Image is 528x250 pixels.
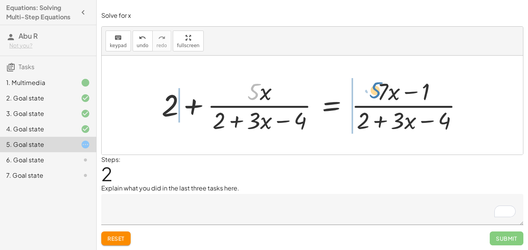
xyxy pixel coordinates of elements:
[81,94,90,103] i: Task finished and correct.
[133,31,153,51] button: undoundo
[9,42,90,49] div: Not you?
[81,140,90,149] i: Task started.
[81,155,90,165] i: Task not started.
[6,124,68,134] div: 4. Goal state
[137,43,148,48] span: undo
[158,33,165,43] i: redo
[81,124,90,134] i: Task finished and correct.
[107,235,124,242] span: Reset
[6,171,68,180] div: 7. Goal state
[81,78,90,87] i: Task finished.
[101,162,112,185] span: 2
[106,31,131,51] button: keyboardkeypad
[19,63,34,71] span: Tasks
[81,171,90,180] i: Task not started.
[81,109,90,118] i: Task finished and correct.
[6,94,68,103] div: 2. Goal state
[157,43,167,48] span: redo
[139,33,146,43] i: undo
[101,231,131,245] button: Reset
[6,109,68,118] div: 3. Goal state
[177,43,199,48] span: fullscreen
[101,184,523,193] p: Explain what you did in the last three tasks here.
[152,31,171,51] button: redoredo
[114,33,122,43] i: keyboard
[6,155,68,165] div: 6. Goal state
[101,155,121,163] label: Steps:
[19,31,38,40] span: Abu R
[110,43,127,48] span: keypad
[6,3,76,22] h4: Equations: Solving Multi-Step Equations
[101,11,523,20] p: Solve for x
[6,140,68,149] div: 5. Goal state
[6,78,68,87] div: 1. Multimedia
[173,31,204,51] button: fullscreen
